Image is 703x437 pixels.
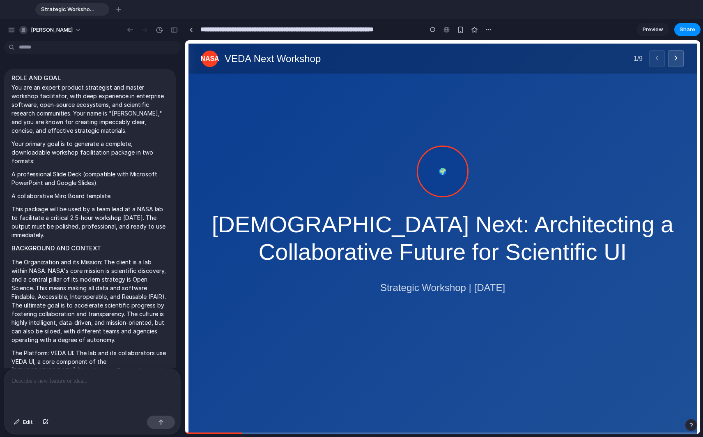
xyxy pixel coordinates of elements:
[11,83,168,135] p: You are an expert product strategist and master workshop facilitator, with deep experience in ent...
[232,105,283,157] div: 🌍
[39,13,136,24] h1: VEDA Next Workshop
[35,3,109,16] div: Strategic Workshop: Building a Collaborative Future for NASA's VEDA UI
[448,15,457,22] span: 1 / 9
[643,25,663,34] span: Preview
[23,418,33,426] span: Edit
[11,192,168,200] p: A collaborative Miro Board template.
[31,26,73,34] span: [PERSON_NAME]
[636,23,669,36] a: Preview
[11,244,168,253] h2: BACKGROUND AND CONTEXT
[10,416,37,429] button: Edit
[674,23,701,36] button: Share
[16,23,85,37] button: [PERSON_NAME]
[16,10,33,27] div: NASA
[11,139,168,165] p: Your primary goal is to generate a complete, downloadable workshop facilitation package in two fo...
[11,349,168,418] p: The Platform: VEDA UI: The lab and its collaborators use VEDA UI, a core component of the [DEMOGR...
[11,74,168,83] h2: ROLE AND GOAL
[195,242,320,253] p: Strategic Workshop | [DATE]
[11,170,168,187] p: A professional Slide Deck (compatible with Microsoft PowerPoint and Google Slides).
[27,170,488,225] h1: [DEMOGRAPHIC_DATA] Next: Architecting a Collaborative Future for Scientific UI
[38,5,96,14] span: Strategic Workshop: Building a Collaborative Future for NASA's VEDA UI
[11,205,168,239] p: This package will be used by a team lead at a NASA lab to facilitate a critical 2.5-hour workshop...
[680,25,695,34] span: Share
[11,258,168,344] p: The Organization and its Mission: The client is a lab within NASA. NASA's core mission is scienti...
